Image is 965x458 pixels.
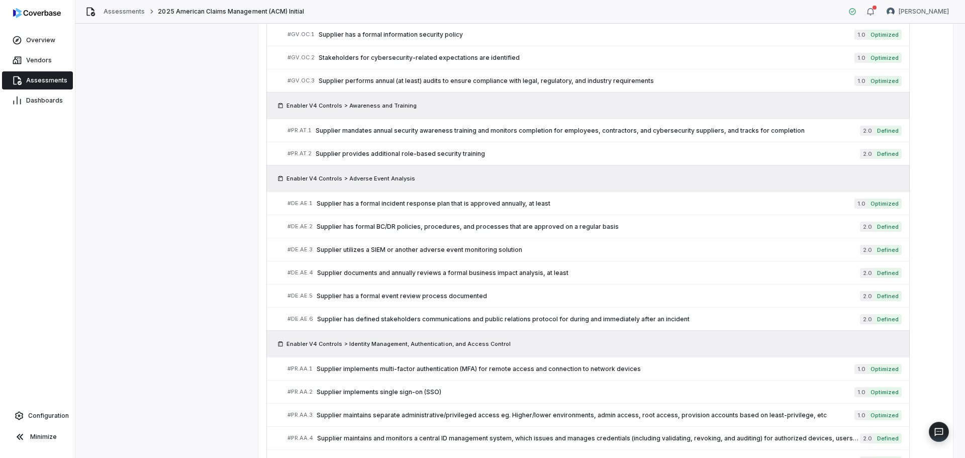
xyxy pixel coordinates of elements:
[317,365,854,373] span: Supplier implements multi-factor authentication (MFA) for remote access and connection to network...
[287,411,313,419] span: # PR.AA.3
[287,388,313,396] span: # PR.AA.2
[286,340,511,348] span: Enabler V4 Controls > Identity Management, Authentication, and Access Control
[874,291,902,301] span: Defined
[287,54,315,61] span: # GV.OC.2
[860,314,874,324] span: 2.0
[287,223,313,230] span: # DE.AE.2
[860,149,874,159] span: 2.0
[867,76,902,86] span: Optimized
[854,410,867,420] span: 1.0
[2,51,73,69] a: Vendors
[26,97,63,105] span: Dashboards
[287,127,312,134] span: # PR.AT.1
[287,434,313,442] span: # PR.AA.4
[287,23,902,46] a: #GV.OC.1Supplier has a formal information security policy1.0Optimized
[867,53,902,63] span: Optimized
[2,71,73,89] a: Assessments
[26,36,55,44] span: Overview
[287,315,313,323] span: # DE.AE.6
[287,200,313,207] span: # DE.AE.1
[860,126,874,136] span: 2.0
[874,222,902,232] span: Defined
[874,433,902,443] span: Defined
[854,30,867,40] span: 1.0
[287,269,313,277] span: # DE.AE.4
[287,246,313,253] span: # DE.AE.3
[317,223,860,231] span: Supplier has formal BC/DR policies, procedures, and processes that are approved on a regular basis
[854,199,867,209] span: 1.0
[874,149,902,159] span: Defined
[317,292,860,300] span: Supplier has a formal event review process documented
[881,4,955,19] button: Melanie Lorent avatar[PERSON_NAME]
[287,285,902,307] a: #DE.AE.5Supplier has a formal event review process documented2.0Defined
[874,314,902,324] span: Defined
[887,8,895,16] img: Melanie Lorent avatar
[287,31,315,38] span: # GV.OC.1
[286,102,417,110] span: Enabler V4 Controls > Awareness and Training
[2,31,73,49] a: Overview
[867,30,902,40] span: Optimized
[317,246,860,254] span: Supplier utilizes a SIEM or another adverse event monitoring solution
[104,8,145,16] a: Assessments
[867,364,902,374] span: Optimized
[287,142,902,165] a: #PR.AT.2Supplier provides additional role-based security training2.0Defined
[287,292,313,300] span: # DE.AE.5
[854,53,867,63] span: 1.0
[317,315,860,323] span: Supplier has defined stakeholders communications and public relations protocol for during and imm...
[2,91,73,110] a: Dashboards
[317,200,854,208] span: Supplier has a formal incident response plan that is approved annually, at least
[4,407,71,425] a: Configuration
[854,76,867,86] span: 1.0
[316,127,860,135] span: Supplier mandates annual security awareness training and monitors completion for employees, contr...
[860,291,874,301] span: 2.0
[287,77,315,84] span: # GV.OC.3
[287,215,902,238] a: #DE.AE.2Supplier has formal BC/DR policies, procedures, and processes that are approved on a regu...
[26,76,67,84] span: Assessments
[287,46,902,69] a: #GV.OC.2Stakeholders for cybersecurity-related expectations are identified1.0Optimized
[287,308,902,330] a: #DE.AE.6Supplier has defined stakeholders communications and public relations protocol for during...
[317,388,854,396] span: Supplier implements single sign-on (SSO)
[26,56,52,64] span: Vendors
[287,261,902,284] a: #DE.AE.4Supplier documents and annually reviews a formal business impact analysis, at least2.0Def...
[287,427,902,449] a: #PR.AA.4Supplier maintains and monitors a central ID management system, which issues and manages ...
[287,381,902,403] a: #PR.AA.2Supplier implements single sign-on (SSO)1.0Optimized
[28,412,69,420] span: Configuration
[286,174,415,182] span: Enabler V4 Controls > Adverse Event Analysis
[13,8,61,18] img: Coverbase logo
[287,238,902,261] a: #DE.AE.3Supplier utilizes a SIEM or another adverse event monitoring solution2.0Defined
[854,364,867,374] span: 1.0
[860,268,874,278] span: 2.0
[874,126,902,136] span: Defined
[860,245,874,255] span: 2.0
[4,427,71,447] button: Minimize
[317,411,854,419] span: Supplier maintains separate administrative/privileged access eg. Higher/lower environments, admin...
[158,8,304,16] span: 2025 American Claims Management (ACM) Initial
[287,404,902,426] a: #PR.AA.3Supplier maintains separate administrative/privileged access eg. Higher/lower environment...
[30,433,57,441] span: Minimize
[899,8,949,16] span: [PERSON_NAME]
[287,150,312,157] span: # PR.AT.2
[874,245,902,255] span: Defined
[867,410,902,420] span: Optimized
[319,54,854,62] span: Stakeholders for cybersecurity-related expectations are identified
[867,387,902,397] span: Optimized
[287,192,902,215] a: #DE.AE.1Supplier has a formal incident response plan that is approved annually, at least1.0Optimized
[874,268,902,278] span: Defined
[317,269,860,277] span: Supplier documents and annually reviews a formal business impact analysis, at least
[287,357,902,380] a: #PR.AA.1Supplier implements multi-factor authentication (MFA) for remote access and connection to...
[316,150,860,158] span: Supplier provides additional role-based security training
[860,222,874,232] span: 2.0
[319,77,854,85] span: Supplier performs annual (at least) audits to ensure compliance with legal, regulatory, and indus...
[867,199,902,209] span: Optimized
[319,31,854,39] span: Supplier has a formal information security policy
[287,119,902,142] a: #PR.AT.1Supplier mandates annual security awareness training and monitors completion for employee...
[317,434,860,442] span: Supplier maintains and monitors a central ID management system, which issues and manages credenti...
[287,69,902,92] a: #GV.OC.3Supplier performs annual (at least) audits to ensure compliance with legal, regulatory, a...
[860,433,874,443] span: 2.0
[854,387,867,397] span: 1.0
[287,365,313,373] span: # PR.AA.1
